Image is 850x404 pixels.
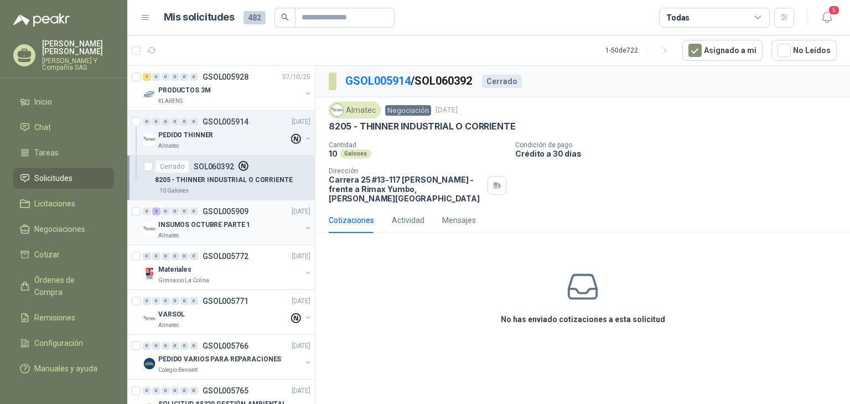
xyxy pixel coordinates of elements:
[162,252,170,260] div: 0
[605,42,673,59] div: 1 - 50 de 722
[171,252,179,260] div: 0
[180,252,189,260] div: 0
[143,118,151,126] div: 0
[329,141,506,149] p: Cantidad
[143,73,151,81] div: 1
[482,75,522,88] div: Cerrado
[158,220,250,230] p: INSUMOS OCTUBRE PARTE 1
[292,117,310,127] p: [DATE]
[158,276,209,285] p: Gimnasio La Colina
[180,387,189,395] div: 0
[143,294,313,330] a: 0 0 0 0 0 0 GSOL005771[DATE] Company LogoVARSOLAlmatec
[13,219,114,240] a: Negociaciones
[190,118,198,126] div: 0
[162,73,170,81] div: 0
[171,118,179,126] div: 0
[194,163,234,170] p: SOL060392
[164,9,235,25] h1: Mis solicitudes
[282,72,310,82] p: 07/10/25
[152,252,160,260] div: 0
[34,362,97,375] span: Manuales y ayuda
[143,342,151,350] div: 0
[385,105,431,116] span: Negociación
[203,342,248,350] p: GSOL005766
[143,88,156,101] img: Company Logo
[13,91,114,112] a: Inicio
[158,231,179,240] p: Almatec
[143,297,151,305] div: 0
[340,149,371,158] div: Galones
[34,121,51,133] span: Chat
[143,205,313,240] a: 0 3 0 0 0 0 GSOL005909[DATE] Company LogoINSUMOS OCTUBRE PARTE 1Almatec
[292,341,310,351] p: [DATE]
[34,223,85,235] span: Negociaciones
[203,387,248,395] p: GSOL005765
[190,342,198,350] div: 0
[34,147,59,159] span: Tareas
[155,187,193,195] div: 10 Galones
[158,142,179,151] p: Almatec
[162,297,170,305] div: 0
[329,167,483,175] p: Dirección
[158,321,179,330] p: Almatec
[203,73,248,81] p: GSOL005928
[329,121,515,132] p: 8205 - THINNER INDUSTRIAL O CORRIENTE
[13,168,114,189] a: Solicitudes
[515,141,846,149] p: Condición de pago
[203,118,248,126] p: GSOL005914
[158,309,185,320] p: VARSOL
[34,248,60,261] span: Cotizar
[292,206,310,217] p: [DATE]
[292,251,310,262] p: [DATE]
[190,297,198,305] div: 0
[13,333,114,354] a: Configuración
[143,208,151,215] div: 0
[162,342,170,350] div: 0
[162,387,170,395] div: 0
[143,267,156,281] img: Company Logo
[13,193,114,214] a: Licitaciones
[152,342,160,350] div: 0
[152,208,160,215] div: 3
[42,58,114,71] p: [PERSON_NAME] Y Compañía SAS
[13,358,114,379] a: Manuales y ayuda
[329,214,374,226] div: Cotizaciones
[155,160,189,173] div: Cerrado
[13,244,114,265] a: Cotizar
[331,104,343,116] img: Company Logo
[158,97,183,106] p: KLARENS
[42,40,114,55] p: [PERSON_NAME] [PERSON_NAME]
[152,387,160,395] div: 0
[13,117,114,138] a: Chat
[190,387,198,395] div: 0
[281,13,289,21] span: search
[158,366,198,375] p: Colegio Bennett
[158,265,191,275] p: Materiales
[13,142,114,163] a: Tareas
[203,297,248,305] p: GSOL005771
[828,5,840,15] span: 5
[171,342,179,350] div: 0
[180,118,189,126] div: 0
[171,387,179,395] div: 0
[436,105,458,116] p: [DATE]
[501,313,665,325] h3: No has enviado cotizaciones a esta solicitud
[180,297,189,305] div: 0
[34,312,75,324] span: Remisiones
[158,130,213,141] p: PEDIDO THINNER
[127,156,315,200] a: CerradoSOL0603928205 - THINNER INDUSTRIAL O CORRIENTE10 Galones
[682,40,763,61] button: Asignado a mi
[162,208,170,215] div: 0
[666,12,690,24] div: Todas
[203,208,248,215] p: GSOL005909
[34,198,75,210] span: Licitaciones
[771,40,837,61] button: No Leídos
[143,133,156,146] img: Company Logo
[203,252,248,260] p: GSOL005772
[13,307,114,328] a: Remisiones
[152,73,160,81] div: 0
[345,74,411,87] a: GSOL005914
[34,96,52,108] span: Inicio
[171,297,179,305] div: 0
[152,297,160,305] div: 0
